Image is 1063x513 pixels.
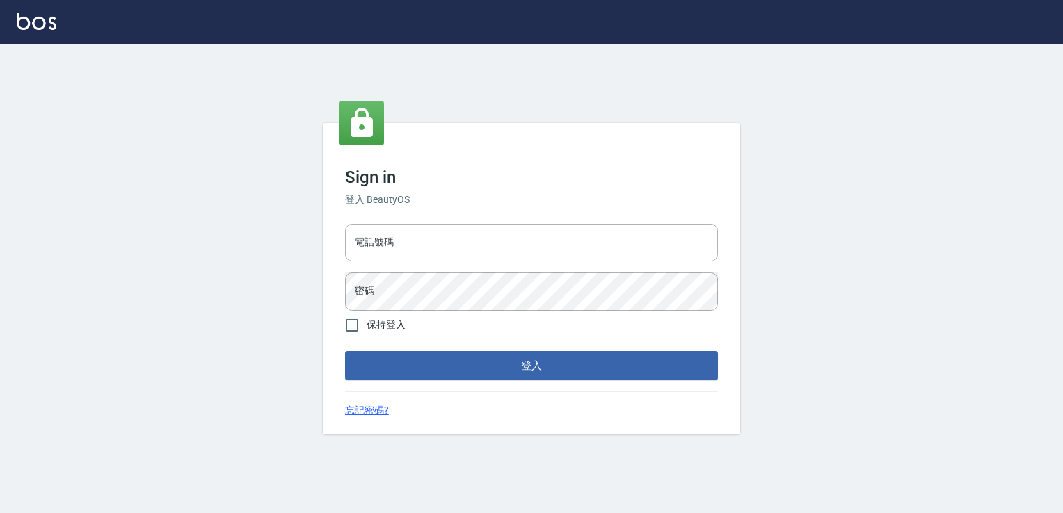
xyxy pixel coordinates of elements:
a: 忘記密碼? [345,403,389,418]
img: Logo [17,13,56,30]
button: 登入 [345,351,718,380]
span: 保持登入 [367,318,406,332]
h3: Sign in [345,168,718,187]
h6: 登入 BeautyOS [345,193,718,207]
